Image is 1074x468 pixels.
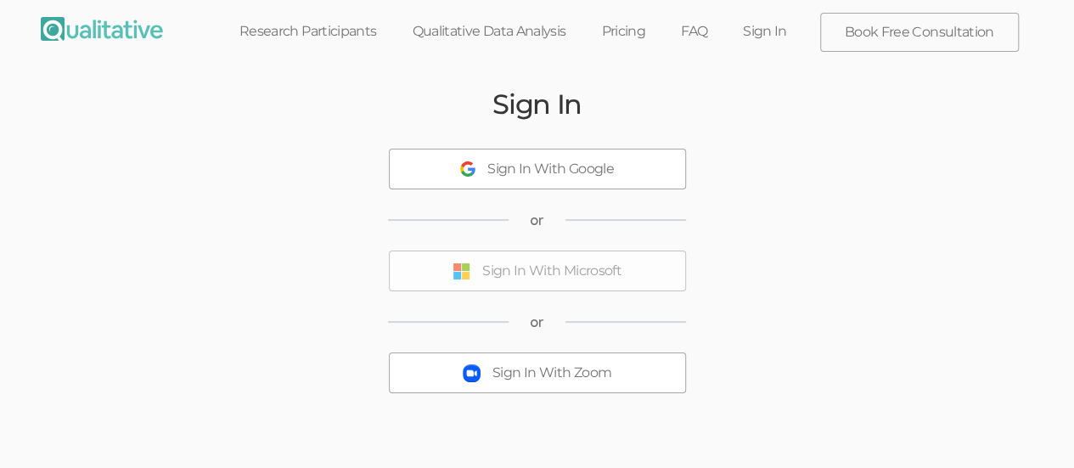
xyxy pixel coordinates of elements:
span: or [530,211,544,230]
a: Book Free Consultation [821,14,1018,51]
img: Sign In With Zoom [463,364,481,382]
img: Sign In With Microsoft [453,262,470,280]
a: Research Participants [222,13,395,50]
a: FAQ [663,13,725,50]
button: Sign In With Microsoft [389,251,686,291]
button: Sign In With Google [389,149,686,189]
a: Sign In [725,13,805,50]
div: Sign In With Microsoft [482,262,621,281]
img: Sign In With Google [460,161,475,177]
h2: Sign In [492,89,582,119]
button: Sign In With Zoom [389,352,686,393]
div: Sign In With Google [487,160,614,179]
img: Qualitative [41,17,163,41]
span: or [530,313,544,332]
iframe: Chat Widget [989,386,1074,468]
a: Pricing [583,13,663,50]
div: Sign In With Zoom [492,364,611,383]
a: Qualitative Data Analysis [394,13,583,50]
